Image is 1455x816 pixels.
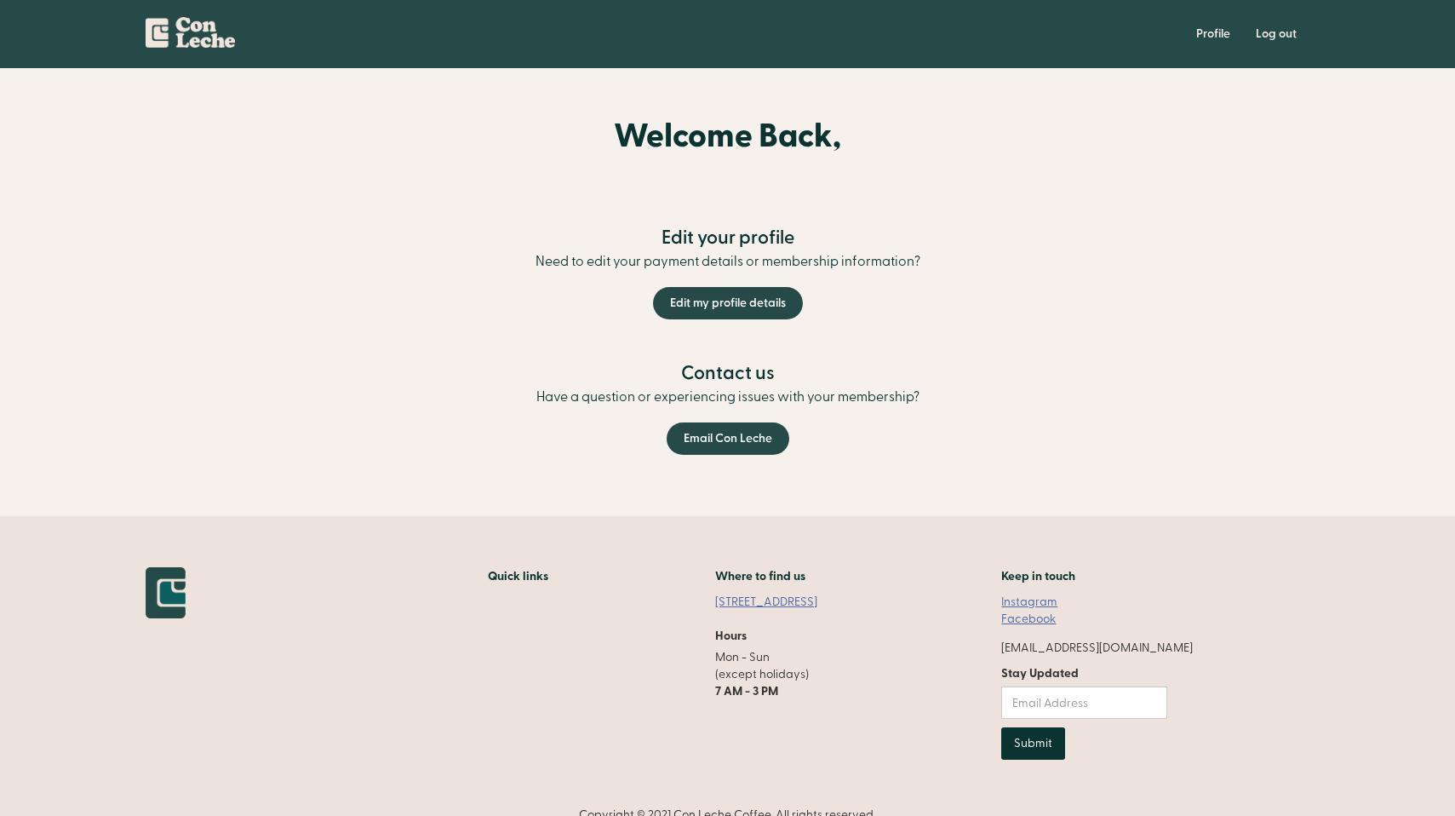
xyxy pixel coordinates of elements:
[146,9,235,55] a: home
[1243,9,1309,60] a: Log out
[1001,687,1167,719] input: Email Address
[715,683,778,699] strong: 7 AM - 3 PM
[715,628,747,645] h5: Hours
[715,594,834,611] a: [STREET_ADDRESS]
[715,567,805,585] h5: Where to find us
[1001,640,1193,657] div: [EMAIL_ADDRESS][DOMAIN_NAME]
[1001,567,1075,585] h5: Keep in touch
[1183,9,1243,60] a: Profile
[488,567,548,585] h2: Quick links
[667,422,789,455] a: Email Con Leche
[653,287,803,319] a: Edit my profile details
[1001,611,1056,628] a: Facebook
[1001,727,1065,760] input: Submit
[1001,665,1167,682] label: Stay Updated
[1001,665,1167,760] form: Email Form
[1001,594,1057,611] a: Instagram
[715,649,834,700] p: Mon - Sun (except holidays)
